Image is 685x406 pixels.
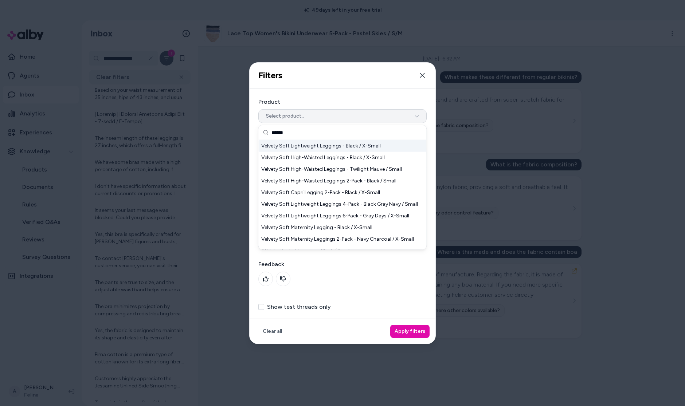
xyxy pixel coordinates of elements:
[258,222,426,233] div: Velvety Soft Maternity Legging - Black / X-Small
[258,260,427,269] label: Feedback
[258,187,426,198] div: Velvety Soft Capri Legging 2-Pack - Black / X-Small
[267,304,331,310] label: Show test threads only
[258,245,426,257] div: Athletic Pocket Legging - Black / Small
[258,152,426,163] div: Velvety Soft High-Waisted Leggings - Black / X-Small
[258,98,427,106] label: Product
[258,175,426,187] div: Velvety Soft High-Waisted Leggings 2-Pack - Black / Small
[258,70,282,81] h2: Filters
[258,198,426,210] div: Velvety Soft Lightweight Leggings 4-Pack - Black Gray Navy / Small
[266,113,304,120] span: Select product..
[258,210,426,222] div: Velvety Soft Lightweight Leggings 6-Pack - Gray Days / X-Small
[258,233,426,245] div: Velvety Soft Maternity Leggings 2-Pack - Navy Charcoal / X-Small
[258,140,426,152] div: Velvety Soft Lightweight Leggings - Black / X-Small
[258,140,426,249] div: Suggestions
[258,325,286,338] button: Clear all
[258,163,426,175] div: Velvety Soft High-Waisted Leggings - Twilight Mauve / Small
[390,325,430,338] button: Apply filters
